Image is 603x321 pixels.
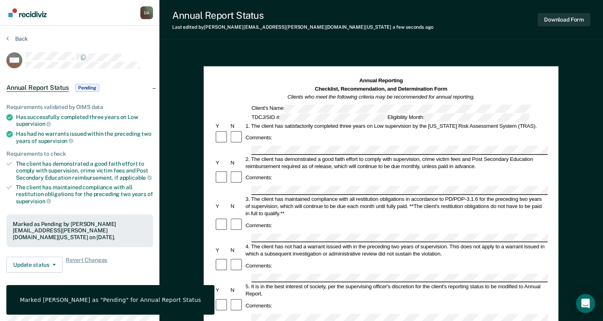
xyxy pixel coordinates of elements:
[66,257,107,273] span: Revert Changes
[140,6,153,19] button: Profile dropdown button
[6,35,28,42] button: Back
[386,113,530,122] div: Eligibility Month:
[6,257,63,273] button: Update status
[16,114,153,127] div: Has successfully completed three years on Low
[244,243,548,257] div: 4. The client has not had a warrant issued with in the preceding two years of supervision. This d...
[16,184,153,204] div: The client has maintained compliance with all restitution obligations for the preceding two years of
[13,221,147,241] div: Marked as Pending by [PERSON_NAME][EMAIL_ADDRESS][PERSON_NAME][DOMAIN_NAME][US_STATE] on [DATE].
[244,302,273,309] div: Comments:
[120,174,152,181] span: applicable
[20,296,201,303] div: Marked [PERSON_NAME] as "Pending" for Annual Report Status
[244,134,273,141] div: Comments:
[576,294,595,313] div: Open Intercom Messenger
[214,287,229,294] div: Y
[6,104,153,111] div: Requirements validated by OIMS data
[244,262,273,269] div: Comments:
[16,121,51,127] span: supervision
[359,78,403,84] strong: Annual Reporting
[16,198,51,204] span: supervision
[393,24,434,30] span: a few seconds ago
[230,203,244,210] div: N
[244,222,273,229] div: Comments:
[538,13,590,26] button: Download Form
[6,151,153,157] div: Requirements to check
[214,122,229,129] div: Y
[230,246,244,254] div: N
[244,122,548,129] div: 1. The client has satisfactorily completed three years on Low supervision by the [US_STATE] Risk ...
[288,94,475,100] em: Clients who meet the following criteria may be recommended for annual reporting.
[38,138,73,144] span: supervision
[172,10,434,21] div: Annual Report Status
[214,246,229,254] div: Y
[244,196,548,217] div: 3. The client has maintained compliance with all restitution obligations in accordance to PD/POP-...
[214,159,229,166] div: Y
[250,104,532,113] div: Client's Name:
[250,113,386,122] div: TDCJ/SID #:
[140,6,153,19] div: D A
[75,84,99,92] span: Pending
[244,155,548,170] div: 2. The client has demonstrated a good faith effort to comply with supervision, crime victim fees ...
[230,159,244,166] div: N
[6,84,69,92] span: Annual Report Status
[230,287,244,294] div: N
[244,283,548,297] div: 5. It is in the best interest of society, per the supervising officer's discretion for the client...
[16,131,153,144] div: Has had no warrants issued within the preceding two years of
[244,174,273,182] div: Comments:
[172,24,434,30] div: Last edited by [PERSON_NAME][EMAIL_ADDRESS][PERSON_NAME][DOMAIN_NAME][US_STATE]
[315,86,447,92] strong: Checklist, Recommendation, and Determination Form
[214,203,229,210] div: Y
[8,8,47,17] img: Recidiviz
[230,122,244,129] div: N
[16,160,153,181] div: The client has demonstrated a good faith effort to comply with supervision, crime victim fees and...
